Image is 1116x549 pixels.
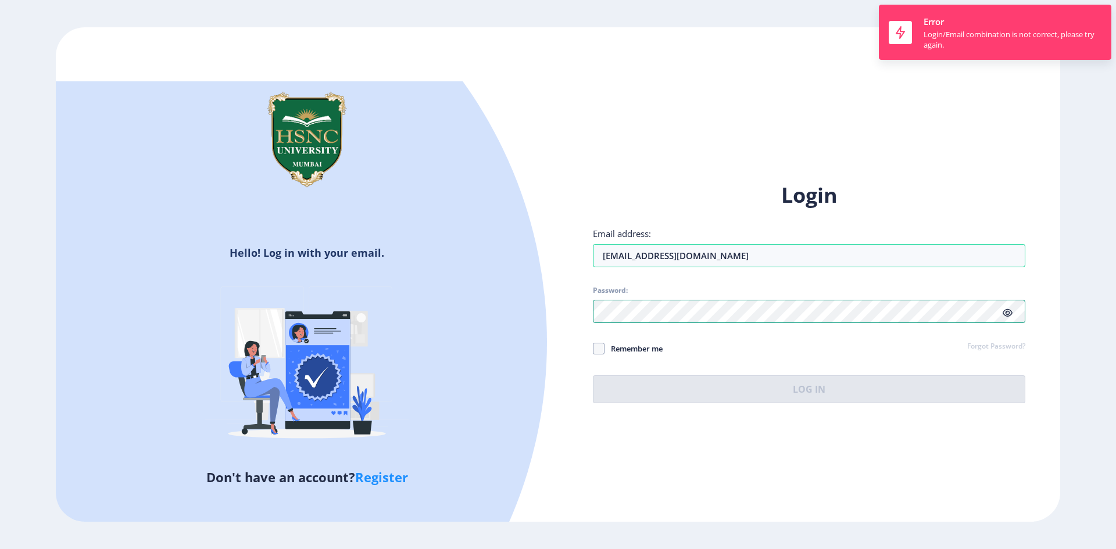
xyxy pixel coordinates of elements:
[924,16,944,27] span: Error
[593,375,1025,403] button: Log In
[924,29,1101,50] div: Login/Email combination is not correct, please try again.
[249,81,365,198] img: hsnc.png
[967,342,1025,352] a: Forgot Password?
[65,468,549,486] h5: Don't have an account?
[593,181,1025,209] h1: Login
[205,264,409,468] img: Verified-rafiki.svg
[593,228,651,239] label: Email address:
[593,244,1025,267] input: Email address
[604,342,663,356] span: Remember me
[355,468,408,486] a: Register
[593,286,628,295] label: Password:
